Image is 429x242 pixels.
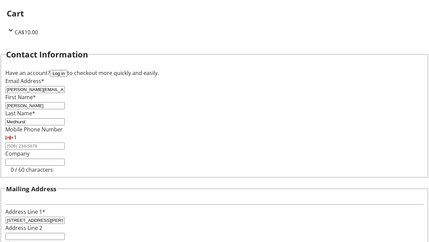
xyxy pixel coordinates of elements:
span: CA$10.00 [15,29,38,36]
label: Address Line 2 [5,224,42,232]
label: Company [5,150,29,157]
div: Have an account? to checkout more quickly and easily. [5,69,424,77]
h2: Contact Information [6,48,88,61]
input: (506) 234-5678 [5,143,65,150]
h2: Cart [7,7,422,19]
label: First Name* [5,93,36,101]
label: Mobile Phone Number [5,126,63,133]
label: Last Name* [5,110,35,117]
tr-character-limit: 0 / 60 characters [11,166,53,173]
input: Address [5,217,65,224]
label: Address Line 1* [5,208,45,215]
label: Email Address* [5,77,44,85]
h3: Mailing Address [6,184,56,194]
button: Log in [50,70,67,77]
